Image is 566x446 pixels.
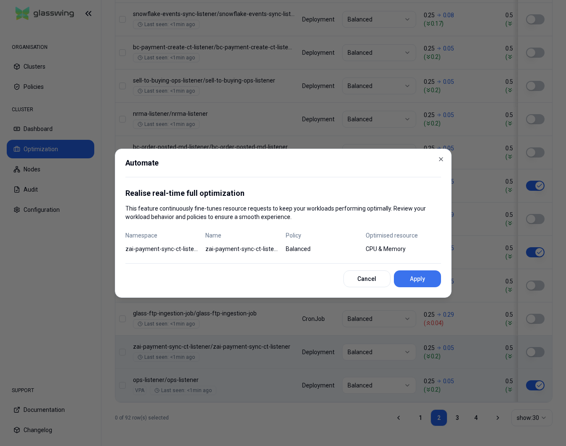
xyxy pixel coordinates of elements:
span: Optimised resource [366,231,441,240]
button: Cancel [343,270,391,287]
h2: Automate [125,159,441,177]
span: zai-payment-sync-ct-listener [125,245,201,253]
span: Policy [286,231,361,240]
span: Balanced [286,245,361,253]
span: zai-payment-sync-ct-listener [205,245,281,253]
button: Apply [394,270,441,287]
span: Name [205,231,281,240]
span: Namespace [125,231,201,240]
div: This feature continuously fine-tunes resource requests to keep your workloads performing optimall... [125,187,441,221]
span: CPU & Memory [366,245,441,253]
p: Realise real-time full optimization [125,187,441,199]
